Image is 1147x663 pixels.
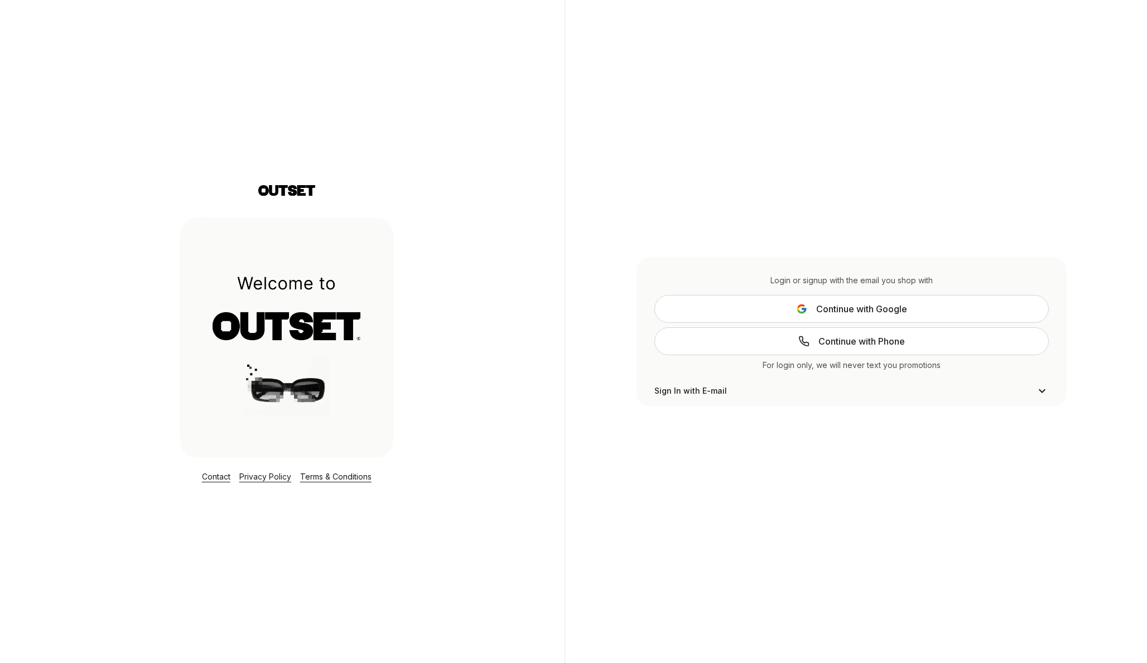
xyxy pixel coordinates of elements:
a: Continue with Phone [654,327,1049,355]
div: Login or signup with the email you shop with [654,275,1049,286]
img: Login Layout Image [180,217,394,458]
a: Privacy Policy [239,472,291,481]
span: Continue with Phone [818,335,905,348]
button: Sign In with E-mail [654,384,1049,398]
span: Sign In with E-mail [654,385,727,396]
a: Contact [202,472,230,481]
span: Continue with Google [816,302,907,316]
div: For login only, we will never text you promotions [654,360,1049,371]
button: Continue with Google [654,295,1049,323]
a: Terms & Conditions [300,472,372,481]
